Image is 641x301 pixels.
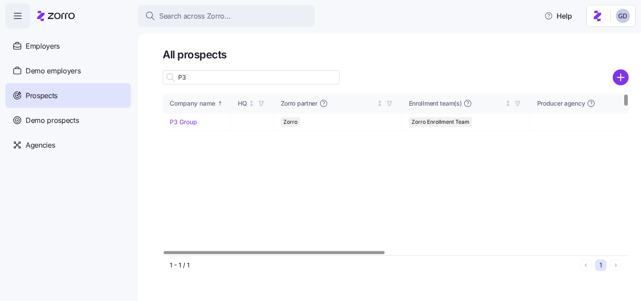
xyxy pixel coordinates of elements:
[5,83,131,108] a: Prospects
[26,90,57,101] span: Prospects
[217,100,223,107] div: Sorted ascending
[163,70,340,84] input: Search prospect
[505,100,511,107] div: Not sorted
[26,140,55,151] span: Agencies
[5,133,131,157] a: Agencies
[159,11,231,22] span: Search across Zorro...
[274,93,402,114] th: Zorro partnerNot sorted
[616,9,630,23] img: 68a7f73c8a3f673b81c40441e24bb121
[5,108,131,133] a: Demo prospects
[5,58,131,83] a: Demo employers
[26,115,79,126] span: Demo prospects
[402,93,530,114] th: Enrollment team(s)Not sorted
[163,48,629,61] h1: All prospects
[412,117,469,127] span: Zorro Enrollment Team
[5,34,131,58] a: Employers
[231,93,274,114] th: HQNot sorted
[238,99,247,108] div: HQ
[26,41,60,52] span: Employers
[544,11,572,21] span: Help
[138,5,315,27] button: Search across Zorro...
[409,99,462,108] span: Enrollment team(s)
[170,261,576,270] div: 1 - 1 / 1
[248,100,255,107] div: Not sorted
[537,99,585,108] span: Producer agency
[613,69,629,85] svg: add icon
[377,100,383,107] div: Not sorted
[537,7,579,25] button: Help
[163,93,231,114] th: Company nameSorted ascending
[610,259,622,271] button: Next page
[170,99,215,108] div: Company name
[580,259,591,271] button: Previous page
[281,99,317,108] span: Zorro partner
[170,118,197,126] a: P3 Group
[26,65,81,76] span: Demo employers
[595,259,607,271] button: 1
[283,117,298,127] span: Zorro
